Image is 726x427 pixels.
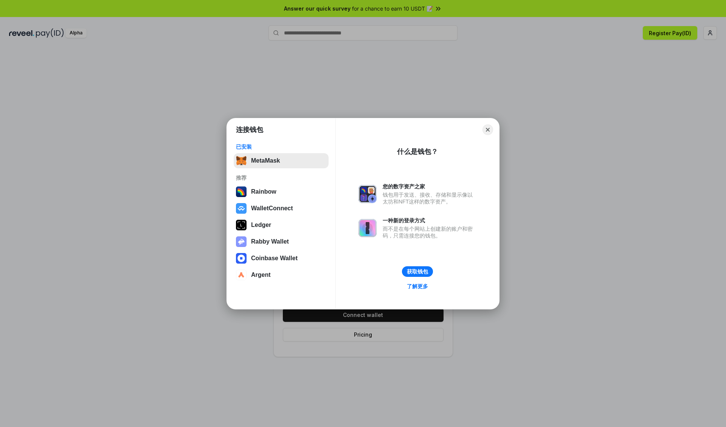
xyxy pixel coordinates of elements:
[234,267,329,283] button: Argent
[236,125,263,134] h1: 连接钱包
[383,191,476,205] div: 钱包用于发送、接收、存储和显示像以太坊和NFT这样的数字资产。
[236,253,247,264] img: svg+xml,%3Csvg%20width%3D%2228%22%20height%3D%2228%22%20viewBox%3D%220%200%2028%2028%22%20fill%3D...
[251,255,298,262] div: Coinbase Wallet
[236,174,326,181] div: 推荐
[234,217,329,233] button: Ledger
[236,203,247,214] img: svg+xml,%3Csvg%20width%3D%2228%22%20height%3D%2228%22%20viewBox%3D%220%200%2028%2028%22%20fill%3D...
[402,281,433,291] a: 了解更多
[251,157,280,164] div: MetaMask
[236,186,247,197] img: svg+xml,%3Csvg%20width%3D%22120%22%20height%3D%22120%22%20viewBox%3D%220%200%20120%20120%22%20fil...
[234,251,329,266] button: Coinbase Wallet
[234,184,329,199] button: Rainbow
[236,236,247,247] img: svg+xml,%3Csvg%20xmlns%3D%22http%3A%2F%2Fwww.w3.org%2F2000%2Fsvg%22%20fill%3D%22none%22%20viewBox...
[358,185,377,203] img: svg+xml,%3Csvg%20xmlns%3D%22http%3A%2F%2Fwww.w3.org%2F2000%2Fsvg%22%20fill%3D%22none%22%20viewBox...
[402,266,433,277] button: 获取钱包
[251,205,293,212] div: WalletConnect
[234,153,329,168] button: MetaMask
[383,217,476,224] div: 一种新的登录方式
[407,283,428,290] div: 了解更多
[236,155,247,166] img: svg+xml,%3Csvg%20fill%3D%22none%22%20height%3D%2233%22%20viewBox%3D%220%200%2035%2033%22%20width%...
[251,238,289,245] div: Rabby Wallet
[251,222,271,228] div: Ledger
[236,143,326,150] div: 已安装
[482,124,493,135] button: Close
[383,225,476,239] div: 而不是在每个网站上创建新的账户和密码，只需连接您的钱包。
[236,220,247,230] img: svg+xml,%3Csvg%20xmlns%3D%22http%3A%2F%2Fwww.w3.org%2F2000%2Fsvg%22%20width%3D%2228%22%20height%3...
[234,201,329,216] button: WalletConnect
[236,270,247,280] img: svg+xml,%3Csvg%20width%3D%2228%22%20height%3D%2228%22%20viewBox%3D%220%200%2028%2028%22%20fill%3D...
[383,183,476,190] div: 您的数字资产之家
[234,234,329,249] button: Rabby Wallet
[358,219,377,237] img: svg+xml,%3Csvg%20xmlns%3D%22http%3A%2F%2Fwww.w3.org%2F2000%2Fsvg%22%20fill%3D%22none%22%20viewBox...
[251,188,276,195] div: Rainbow
[397,147,438,156] div: 什么是钱包？
[251,272,271,278] div: Argent
[407,268,428,275] div: 获取钱包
